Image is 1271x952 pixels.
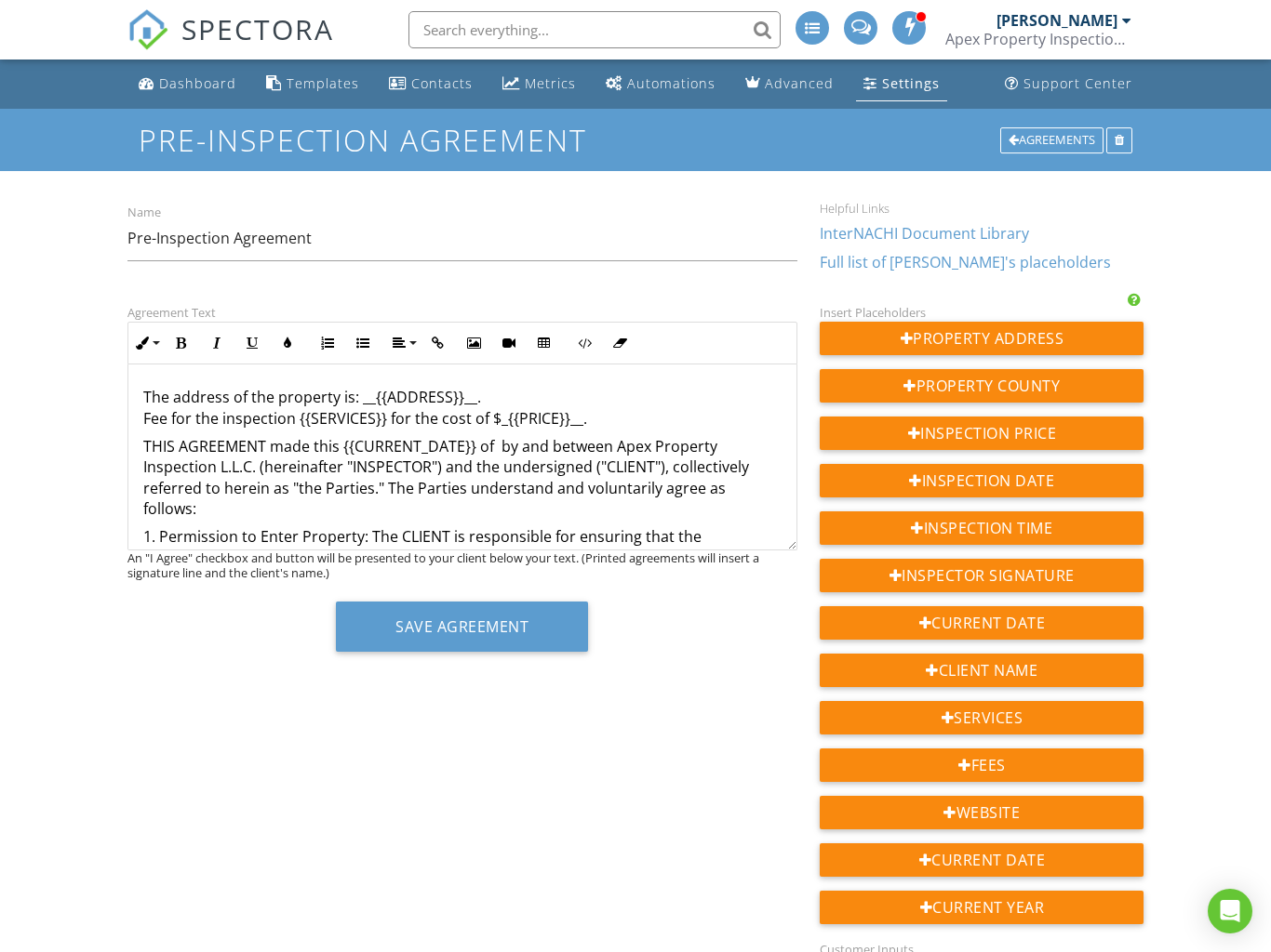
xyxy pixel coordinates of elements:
[527,325,562,361] button: Insert Table
[164,325,199,361] button: Bold (Ctrl+B)
[411,74,473,92] div: Contacts
[421,325,456,361] button: Insert Link (Ctrl+K)
[310,325,345,361] button: Ordered List
[820,252,1111,272] a: Full list of [PERSON_NAME]'s placeholders
[234,325,270,361] button: Underline (Ctrl+U)
[945,30,1131,48] div: Apex Property Inspection L.L.C. Laramie
[491,325,527,361] button: Insert Video
[385,325,421,361] button: Align
[567,325,602,361] button: Code View
[997,67,1140,101] a: Support Center
[128,325,164,361] button: Inline Style
[456,325,491,361] button: Insert Image (Ctrl+P)
[1000,130,1106,147] a: Agreements
[820,701,1144,734] div: Services
[820,843,1144,877] div: Current Date
[820,511,1144,545] div: Inspection Time
[820,559,1144,592] div: Inspector Signature
[1000,127,1104,153] div: Agreements
[143,436,783,520] p: THIS AGREEMENT made this {{CURRENT_DATE}} of by and between Apex Property Inspection L.L.C. (here...
[1023,74,1132,92] div: Support Center
[598,67,723,101] a: Automations (Advanced)
[199,325,234,361] button: Italic (Ctrl+I)
[495,67,583,101] a: Metrics
[820,796,1144,829] div: Website
[127,9,168,50] img: The Best Home Inspection Software - Spectora
[159,74,236,92] div: Dashboard
[820,304,926,321] label: Insert Placeholders
[820,464,1144,497] div: Inspection Date
[127,304,216,321] label: Agreement Text
[270,325,305,361] button: Colors
[820,369,1144,403] div: Property County
[139,124,1131,156] h1: Pre-Inspection Agreement
[765,74,834,92] div: Advanced
[882,74,940,92] div: Settings
[127,550,798,580] div: An "I Agree" checkbox and button will be presented to your client below your text. (Printed agree...
[820,748,1144,782] div: Fees
[1208,889,1252,933] div: Open Intercom Messenger
[287,74,359,92] div: Templates
[408,11,781,48] input: Search everything...
[127,25,334,64] a: SPECTORA
[259,67,367,101] a: Templates
[143,387,783,429] p: The address of the property is: __{{ADDRESS}}__. Fee for the inspection {{SERVICES}} for the cost...
[345,325,381,361] button: Unordered List
[820,416,1144,450] div: Inspection Price
[820,223,1029,244] a: InterNACHI Document Library
[820,322,1144,355] div: Property Address
[381,67,480,101] a: Contacts
[127,205,161,221] label: Name
[602,325,637,361] button: Clear Formatting
[820,201,1144,216] div: Helpful Links
[820,654,1144,687] div: Client Name
[627,74,716,92] div: Automations
[336,602,588,652] button: Save Agreement
[856,67,947,101] a: Settings
[820,606,1144,640] div: Current Date
[181,9,334,48] span: SPECTORA
[820,891,1144,924] div: Current Year
[143,526,783,630] p: 1. Permission to Enter Property: The CLIENT is responsible for ensuring that the INSPECTOR has pe...
[738,67,841,101] a: Advanced
[997,11,1117,30] div: [PERSON_NAME]
[525,74,576,92] div: Metrics
[131,67,244,101] a: Dashboard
